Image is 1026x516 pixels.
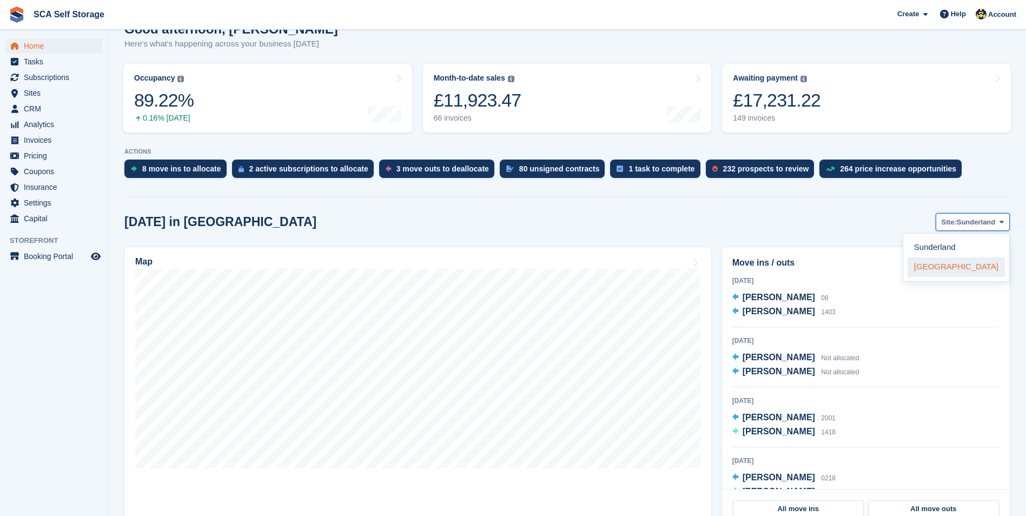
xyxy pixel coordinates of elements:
span: Invoices [24,133,89,148]
div: 89.22% [134,89,194,111]
div: 232 prospects to review [723,164,809,173]
h2: Map [135,257,153,267]
a: menu [5,133,102,148]
a: [PERSON_NAME] Not allocated [732,365,859,379]
span: Sites [24,85,89,101]
div: 66 invoices [434,114,521,123]
div: 2 active subscriptions to allocate [249,164,368,173]
a: [PERSON_NAME] 2001 [732,411,836,425]
img: stora-icon-8386f47178a22dfd0bd8f6a31ec36ba5ce8667c1dd55bd0f319d3a0aa187defe.svg [9,6,25,23]
span: Site: [942,217,957,228]
img: move_ins_to_allocate_icon-fdf77a2bb77ea45bf5b3d319d69a93e2d87916cf1d5bf7949dd705db3b84f3ca.svg [131,166,137,172]
span: Insurance [24,180,89,195]
span: Tasks [24,54,89,69]
span: 2001 [821,414,836,422]
a: 80 unsigned contracts [500,160,611,183]
div: [DATE] [732,336,999,346]
div: Occupancy [134,74,175,83]
button: Site: Sunderland [936,213,1010,231]
a: SCA Self Storage [29,5,109,23]
img: price_increase_opportunities-93ffe204e8149a01c8c9dc8f82e8f89637d9d84a8eef4429ea346261dce0b2c0.svg [826,167,835,171]
p: Here's what's happening across your business [DATE] [124,38,338,50]
a: Awaiting payment £17,231.22 149 invoices [722,64,1011,133]
span: CRM [24,101,89,116]
a: menu [5,70,102,85]
a: [PERSON_NAME] 0218 [732,471,836,485]
p: ACTIONS [124,148,1010,155]
span: Not allocated [821,488,859,496]
img: icon-info-grey-7440780725fd019a000dd9b08b2336e03edf1995a4989e88bcd33f0948082b44.svg [177,76,184,82]
div: [DATE] [732,276,999,286]
span: 1418 [821,428,836,436]
div: 149 invoices [733,114,820,123]
span: Coupons [24,164,89,179]
h2: [DATE] in [GEOGRAPHIC_DATA] [124,215,316,229]
span: Create [897,9,919,19]
a: [PERSON_NAME] 1418 [732,425,836,439]
span: Sunderland [957,217,996,228]
a: menu [5,54,102,69]
span: 08 [821,294,828,302]
img: icon-info-grey-7440780725fd019a000dd9b08b2336e03edf1995a4989e88bcd33f0948082b44.svg [508,76,514,82]
img: active_subscription_to_allocate_icon-d502201f5373d7db506a760aba3b589e785aa758c864c3986d89f69b8ff3... [239,166,244,173]
div: [DATE] [732,456,999,466]
div: £11,923.47 [434,89,521,111]
a: [GEOGRAPHIC_DATA] [908,257,1005,277]
span: [PERSON_NAME] [743,353,815,362]
span: [PERSON_NAME] [743,413,815,422]
div: Month-to-date sales [434,74,505,83]
span: Analytics [24,117,89,132]
div: 264 price increase opportunities [840,164,956,173]
a: menu [5,148,102,163]
span: Capital [24,211,89,226]
span: Not allocated [821,368,859,376]
span: [PERSON_NAME] [743,367,815,376]
div: 8 move ins to allocate [142,164,221,173]
a: menu [5,180,102,195]
img: prospect-51fa495bee0391a8d652442698ab0144808aea92771e9ea1ae160a38d050c398.svg [712,166,718,172]
span: Home [24,38,89,54]
a: [PERSON_NAME] 08 [732,291,829,305]
span: [PERSON_NAME] [743,487,815,496]
span: [PERSON_NAME] [743,473,815,482]
span: 1403 [821,308,836,316]
a: 1 task to complete [610,160,705,183]
span: Account [988,9,1016,20]
a: 3 move outs to deallocate [379,160,500,183]
a: menu [5,38,102,54]
a: menu [5,249,102,264]
span: Help [951,9,966,19]
a: menu [5,117,102,132]
a: menu [5,164,102,179]
span: Pricing [24,148,89,163]
img: task-75834270c22a3079a89374b754ae025e5fb1db73e45f91037f5363f120a921f8.svg [617,166,623,172]
img: move_outs_to_deallocate_icon-f764333ba52eb49d3ac5e1228854f67142a1ed5810a6f6cc68b1a99e826820c5.svg [386,166,391,172]
a: Occupancy 89.22% 0.16% [DATE] [123,64,412,133]
a: 8 move ins to allocate [124,160,232,183]
span: Settings [24,195,89,210]
div: 3 move outs to deallocate [396,164,489,173]
div: Awaiting payment [733,74,798,83]
img: icon-info-grey-7440780725fd019a000dd9b08b2336e03edf1995a4989e88bcd33f0948082b44.svg [800,76,807,82]
a: menu [5,195,102,210]
span: Booking Portal [24,249,89,264]
span: Subscriptions [24,70,89,85]
a: Sunderland [908,238,1005,257]
div: 0.16% [DATE] [134,114,194,123]
img: Thomas Webb [976,9,987,19]
a: 232 prospects to review [706,160,820,183]
div: [DATE] [732,396,999,406]
a: Preview store [89,250,102,263]
a: menu [5,211,102,226]
div: £17,231.22 [733,89,820,111]
span: 0218 [821,474,836,482]
a: [PERSON_NAME] Not allocated [732,351,859,365]
a: menu [5,85,102,101]
a: menu [5,101,102,116]
span: [PERSON_NAME] [743,307,815,316]
a: 264 price increase opportunities [819,160,967,183]
span: Not allocated [821,354,859,362]
a: Month-to-date sales £11,923.47 66 invoices [423,64,712,133]
img: contract_signature_icon-13c848040528278c33f63329250d36e43548de30e8caae1d1a13099fd9432cc5.svg [506,166,514,172]
a: [PERSON_NAME] Not allocated [732,485,859,499]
